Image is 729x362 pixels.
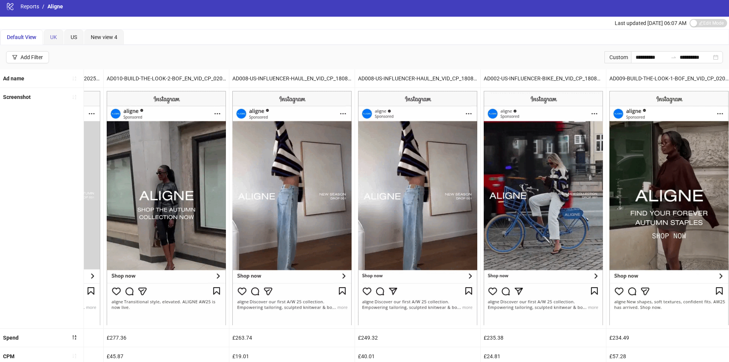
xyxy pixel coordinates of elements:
div: AD002-US-INFLUENCER-BIKE_EN_VID_CP_18082025_F_CC_SC10_USP11_AW26 [481,69,606,88]
span: Aligne [47,3,63,9]
img: Screenshot 120233462163310332 [107,91,226,325]
div: AD008-US-INFLUENCER-HAUL_EN_VID_CP_18082025_F_CC_SC10_USP11_AW26 [355,69,480,88]
img: Screenshot 120232472857010332 [358,91,477,325]
b: Screenshot [3,94,31,100]
div: £277.36 [104,329,229,347]
img: Screenshot 120233233781230332 [232,91,352,325]
li: / [42,2,44,11]
div: Custom [604,51,631,63]
div: AD010-BUILD-THE-LOOK-2-BOF_EN_VID_CP_02092025_F_NSE_SC16_USP11_ [104,69,229,88]
b: Spend [3,335,19,341]
b: CPM [3,353,14,359]
span: sort-ascending [72,94,77,100]
img: Screenshot 120233462163360332 [609,91,729,325]
div: £263.74 [229,329,355,347]
div: £235.38 [481,329,606,347]
img: Screenshot 120232477340090332 [484,91,603,325]
b: Ad name [3,75,24,81]
div: Add Filter [21,54,43,60]
span: US [71,34,77,40]
span: sort-ascending [72,353,77,359]
span: UK [50,34,57,40]
span: filter [12,55,17,60]
a: Reports [19,2,41,11]
div: AD008-US-INFLUENCER-HAUL_EN_VID_CP_18082025_F_CC_SC10_USP11_AW26 [229,69,355,88]
span: Last updated [DATE] 06:07 AM [615,20,686,26]
span: sort-descending [72,335,77,340]
span: Default View [7,34,36,40]
span: swap-right [671,54,677,60]
div: £249.32 [355,329,480,347]
span: to [671,54,677,60]
button: Add Filter [6,51,49,63]
span: sort-ascending [72,76,77,81]
span: New view 4 [91,34,117,40]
